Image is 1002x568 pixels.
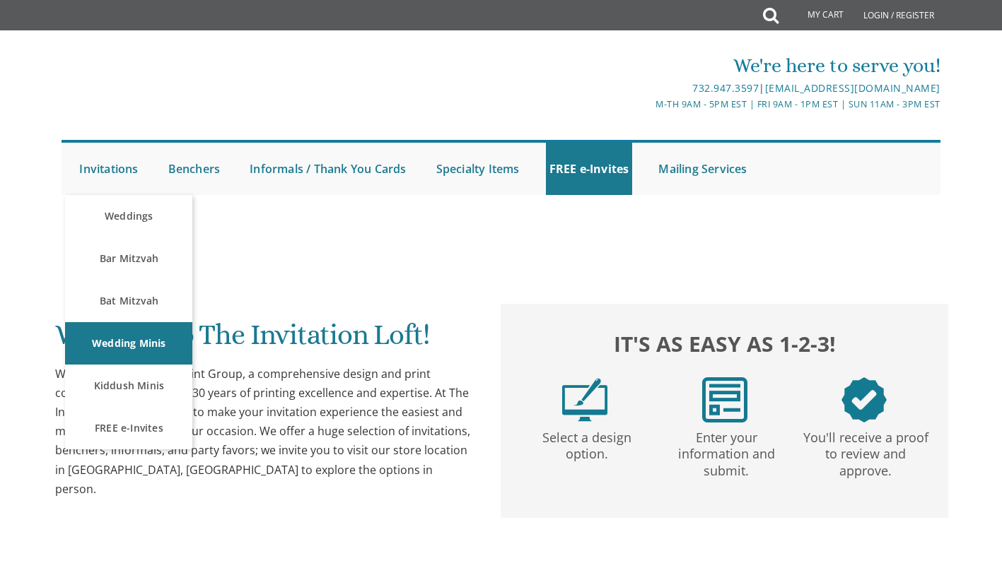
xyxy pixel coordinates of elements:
p: Select a design option. [520,422,653,462]
p: You'll receive a proof to review and approve. [799,422,933,479]
img: step2.png [702,377,747,422]
a: Kiddush Minis [65,365,192,407]
div: | [355,80,940,97]
h1: Welcome to The Invitation Loft! [55,319,474,361]
a: Specialty Items [433,143,523,195]
a: Bar Mitzvah [65,237,192,280]
a: Benchers [165,143,224,195]
a: FREE e-Invites [546,143,633,195]
div: M-Th 9am - 5pm EST | Fri 9am - 1pm EST | Sun 11am - 3pm EST [355,97,940,112]
a: Weddings [65,195,192,237]
div: We're here to serve you! [355,52,940,80]
a: Bat Mitzvah [65,280,192,322]
a: 732.947.3597 [692,81,759,95]
a: FREE e-Invites [65,407,192,449]
a: Invitations [76,143,141,195]
a: Mailing Services [655,143,750,195]
a: Informals / Thank You Cards [246,143,409,195]
a: [EMAIL_ADDRESS][DOMAIN_NAME] [765,81,940,95]
div: We are a division of BP Print Group, a comprehensive design and print company with more than 30 y... [55,365,474,499]
img: step3.png [841,377,887,422]
a: My Cart [777,1,854,30]
img: step1.png [562,377,607,422]
a: Wedding Minis [65,322,192,365]
p: Enter your information and submit. [660,422,793,479]
h2: It's as easy as 1-2-3! [515,328,934,360]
